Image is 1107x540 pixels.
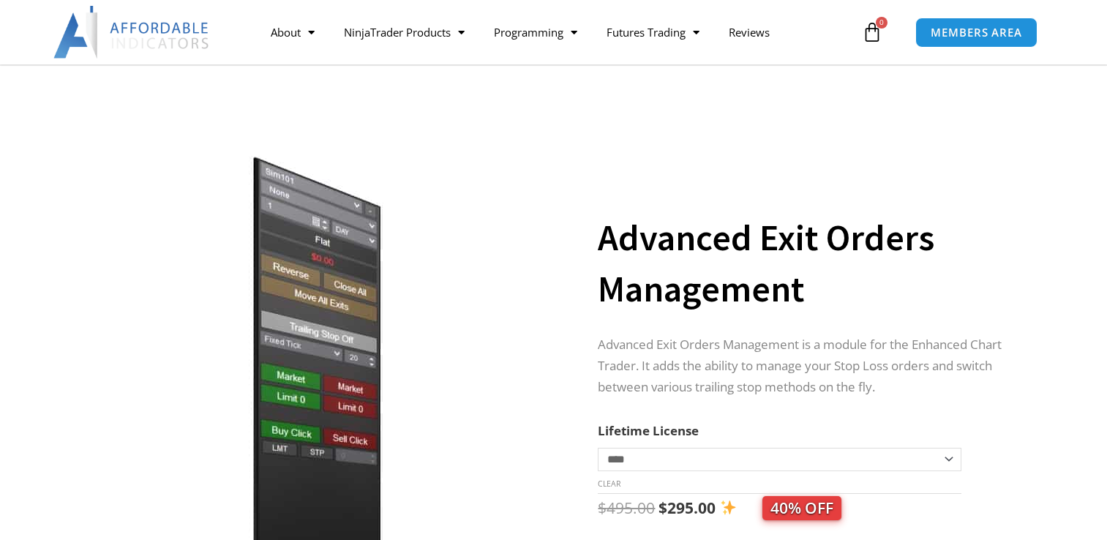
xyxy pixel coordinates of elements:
[931,27,1022,38] span: MEMBERS AREA
[256,15,329,49] a: About
[592,15,714,49] a: Futures Trading
[598,212,1025,315] h1: Advanced Exit Orders Management
[915,18,1037,48] a: MEMBERS AREA
[598,479,620,489] a: Clear options
[53,6,211,59] img: LogoAI | Affordable Indicators – NinjaTrader
[876,17,888,29] span: 0
[658,498,716,518] bdi: 295.00
[714,15,784,49] a: Reviews
[840,11,904,53] a: 0
[598,422,699,439] label: Lifetime License
[721,500,736,515] img: ✨
[256,15,858,49] nav: Menu
[658,498,667,518] span: $
[598,334,1025,398] p: Advanced Exit Orders Management is a module for the Enhanced Chart Trader. It adds the ability to...
[598,498,607,518] span: $
[598,498,655,518] bdi: 495.00
[329,15,479,49] a: NinjaTrader Products
[479,15,592,49] a: Programming
[762,496,841,520] span: 40% OFF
